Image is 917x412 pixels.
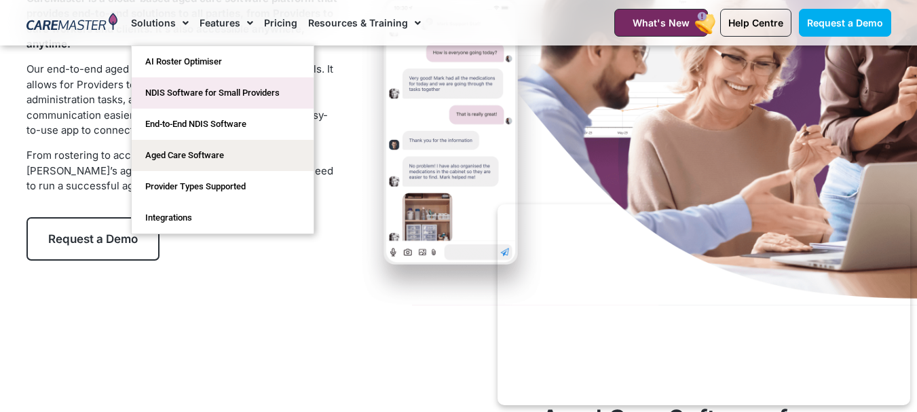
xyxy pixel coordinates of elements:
a: AI Roster Optimiser [132,46,314,77]
a: What's New [614,9,708,37]
span: Help Centre [728,17,783,29]
img: CareMaster Logo [26,13,118,33]
a: NDIS Software for Small Providers [132,77,314,109]
a: Aged Care Software [132,140,314,171]
span: Request a Demo [48,232,138,246]
a: Help Centre [720,9,791,37]
a: Provider Types Supported​ [132,171,314,202]
span: Our end-to-end aged care software is beneficial for all levels. It allows for Providers to easily... [26,62,333,136]
span: Request a Demo [807,17,883,29]
a: Integrations [132,202,314,233]
ul: Solutions [131,45,314,234]
a: Request a Demo [26,217,160,261]
iframe: Popup CTA [498,204,910,405]
span: From rostering to accounting, communication and training, [PERSON_NAME]’s aged care platform has ... [26,149,333,192]
span: What's New [633,17,690,29]
a: End-to-End NDIS Software [132,109,314,140]
a: Request a Demo [799,9,891,37]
